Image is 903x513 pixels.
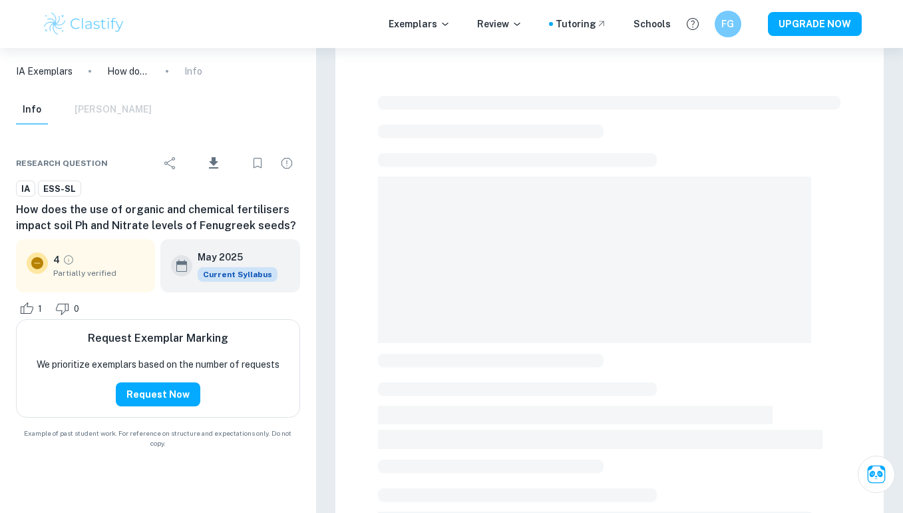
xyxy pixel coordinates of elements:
[53,253,60,267] p: 4
[768,12,862,36] button: UPGRADE NOW
[38,181,81,197] a: ESS-SL
[16,95,48,125] button: Info
[37,357,279,372] p: We prioritize exemplars based on the number of requests
[858,456,895,493] button: Ask Clai
[720,17,735,31] h6: FG
[198,267,277,282] div: This exemplar is based on the current syllabus. Feel free to refer to it for inspiration/ideas wh...
[157,150,184,177] div: Share
[633,17,671,31] a: Schools
[88,330,228,346] h6: Request Exemplar Marking
[53,267,144,279] span: Partially verified
[184,64,202,79] p: Info
[198,250,267,264] h6: May 2025
[273,150,300,177] div: Report issue
[16,181,35,197] a: IA
[116,382,200,406] button: Request Now
[556,17,607,31] a: Tutoring
[16,298,49,319] div: Like
[477,17,522,31] p: Review
[715,11,741,37] button: FG
[244,150,271,177] div: Bookmark
[16,157,108,169] span: Research question
[389,17,451,31] p: Exemplars
[39,183,81,196] span: ESS-SL
[681,13,704,35] button: Help and Feedback
[198,267,277,282] span: Current Syllabus
[16,64,73,79] a: IA Exemplars
[67,302,87,316] span: 0
[42,11,126,37] img: Clastify logo
[16,202,300,234] h6: How does the use of organic and chemical fertilisers impact soil Ph and Nitrate levels of Fenugre...
[63,254,75,266] a: Grade partially verified
[16,428,300,448] span: Example of past student work. For reference on structure and expectations only. Do not copy.
[31,302,49,316] span: 1
[107,64,150,79] p: How does the use of organic and chemical fertilisers impact soil Ph and Nitrate levels of Fenugre...
[186,146,242,181] div: Download
[52,298,87,319] div: Dislike
[17,183,35,196] span: IA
